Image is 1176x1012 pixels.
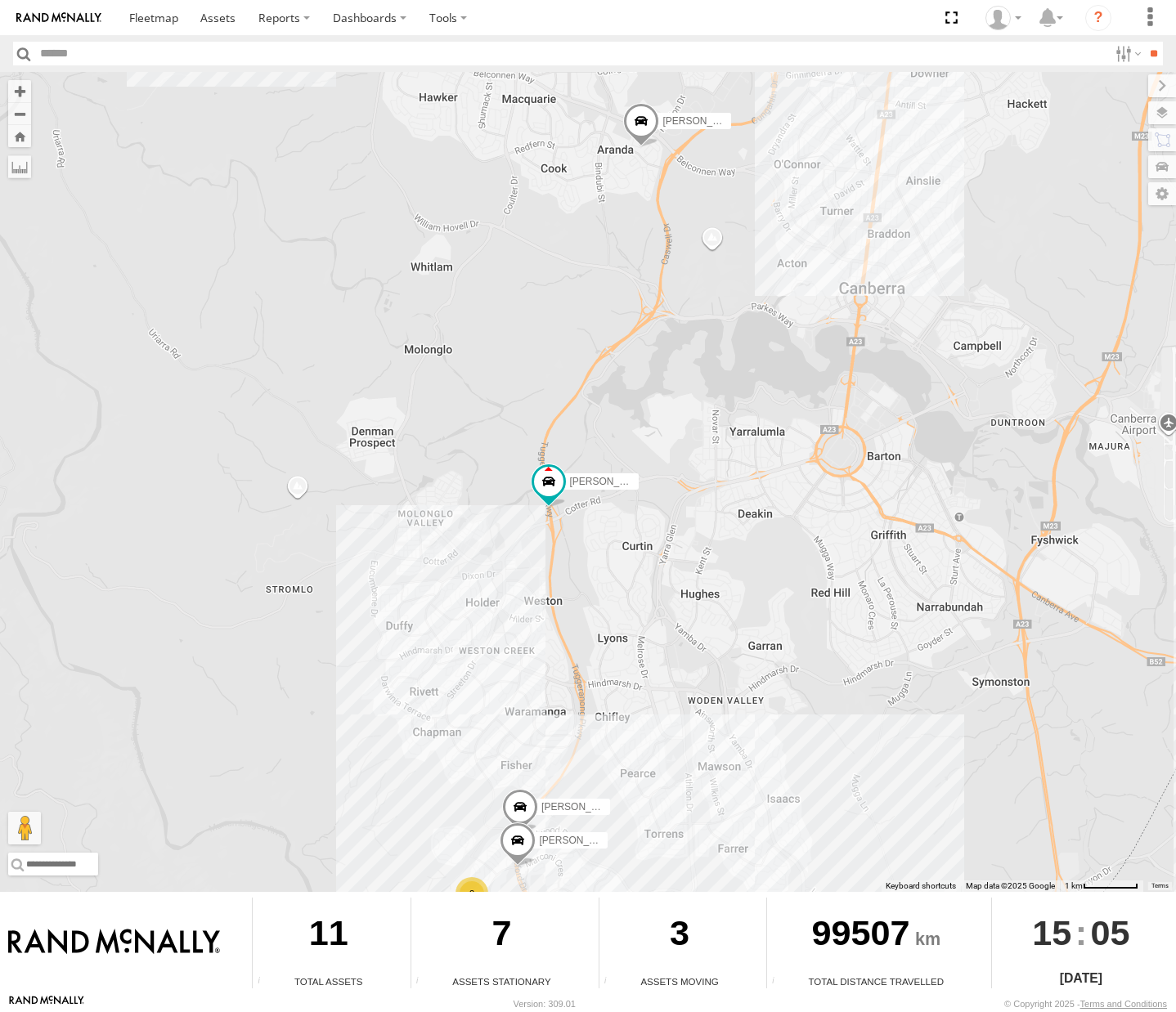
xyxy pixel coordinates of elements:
div: Assets Stationary [411,974,593,988]
button: Zoom out [8,102,31,125]
a: Terms (opens in new tab) [1151,882,1169,889]
button: Keyboard shortcuts [886,880,956,892]
div: © Copyright 2025 - [1004,999,1167,1009]
div: 11 [253,898,404,974]
label: Map Settings [1148,182,1176,205]
span: [PERSON_NAME] [662,114,743,126]
div: Total Distance Travelled [767,974,985,988]
button: Drag Pegman onto the map to open Street View [8,812,41,844]
label: Measure [8,155,31,178]
div: Helen Mason [980,6,1027,30]
span: 05 [1090,898,1129,968]
label: Search Filter Options [1109,42,1144,65]
div: 3 [599,898,761,974]
div: [DATE] [992,969,1170,988]
img: rand-logo.svg [16,12,101,24]
div: Total Assets [253,974,404,988]
div: Total number of Enabled Assets [253,976,277,988]
div: 2 [456,877,488,910]
div: Total number of assets current in transit. [599,976,624,988]
div: Version: 309.01 [514,999,576,1009]
div: : [992,898,1170,968]
div: Assets Moving [599,974,761,988]
div: Total number of assets current stationary. [411,976,436,988]
a: Visit our Website [9,996,84,1012]
i: ? [1085,5,1111,31]
span: [PERSON_NAME] [541,801,622,813]
button: Zoom Home [8,125,31,147]
div: 7 [411,898,593,974]
span: 15 [1032,898,1071,968]
div: 99507 [767,898,985,974]
button: Map scale: 1 km per 64 pixels [1060,880,1143,892]
img: Rand McNally [8,929,220,956]
span: 1 km [1065,881,1083,890]
span: Map data ©2025 Google [966,881,1055,890]
span: [PERSON_NAME] [570,476,651,487]
span: [PERSON_NAME] [539,835,620,846]
div: Total distance travelled by all assets within specified date range and applied filters [767,976,792,988]
a: Terms and Conditions [1080,999,1167,1009]
button: Zoom in [8,80,31,102]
